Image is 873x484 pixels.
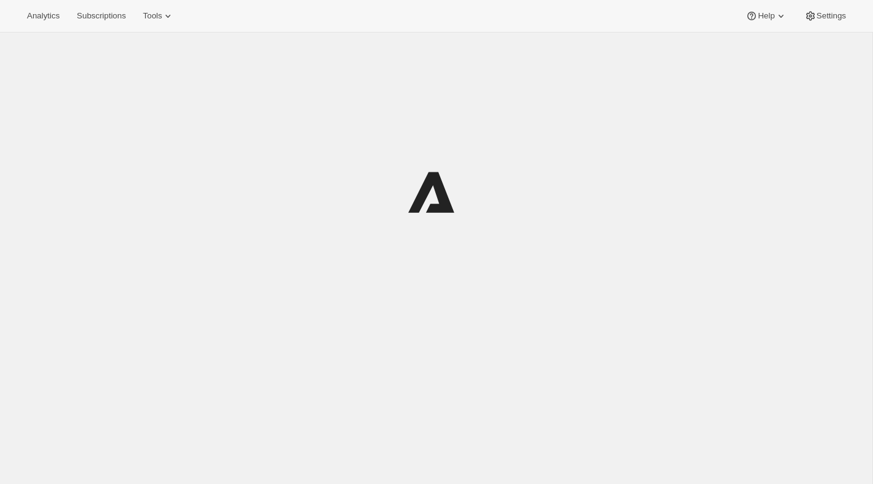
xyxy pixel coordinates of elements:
[797,7,853,25] button: Settings
[69,7,133,25] button: Subscriptions
[758,11,774,21] span: Help
[20,7,67,25] button: Analytics
[817,11,846,21] span: Settings
[143,11,162,21] span: Tools
[135,7,181,25] button: Tools
[77,11,126,21] span: Subscriptions
[27,11,59,21] span: Analytics
[738,7,794,25] button: Help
